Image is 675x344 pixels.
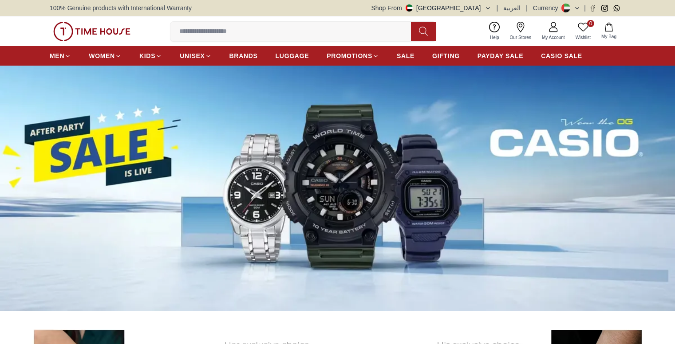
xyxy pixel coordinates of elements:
[601,5,608,12] a: Instagram
[89,51,115,60] span: WOMEN
[50,48,71,64] a: MEN
[486,34,503,41] span: Help
[584,4,586,12] span: |
[541,51,582,60] span: CASIO SALE
[371,4,491,12] button: Shop From[GEOGRAPHIC_DATA]
[432,48,460,64] a: GIFTING
[276,51,309,60] span: LUGGAGE
[229,51,258,60] span: BRANDS
[397,51,414,60] span: SALE
[50,51,64,60] span: MEN
[50,4,192,12] span: 100% Genuine products with International Warranty
[485,20,505,43] a: Help
[229,48,258,64] a: BRANDS
[397,48,414,64] a: SALE
[406,4,413,12] img: United Arab Emirates
[541,48,582,64] a: CASIO SALE
[327,51,372,60] span: PROMOTIONS
[139,48,162,64] a: KIDS
[180,48,211,64] a: UNISEX
[506,34,535,41] span: Our Stores
[526,4,528,12] span: |
[89,48,122,64] a: WOMEN
[478,48,523,64] a: PAYDAY SALE
[613,5,620,12] a: Whatsapp
[503,4,521,12] button: العربية
[180,51,205,60] span: UNISEX
[432,51,460,60] span: GIFTING
[596,21,622,42] button: My Bag
[587,20,594,27] span: 0
[505,20,537,43] a: Our Stores
[497,4,498,12] span: |
[589,5,596,12] a: Facebook
[139,51,155,60] span: KIDS
[276,48,309,64] a: LUGGAGE
[327,48,379,64] a: PROMOTIONS
[478,51,523,60] span: PAYDAY SALE
[533,4,562,12] div: Currency
[538,34,568,41] span: My Account
[572,34,594,41] span: Wishlist
[598,33,620,40] span: My Bag
[53,22,130,41] img: ...
[570,20,596,43] a: 0Wishlist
